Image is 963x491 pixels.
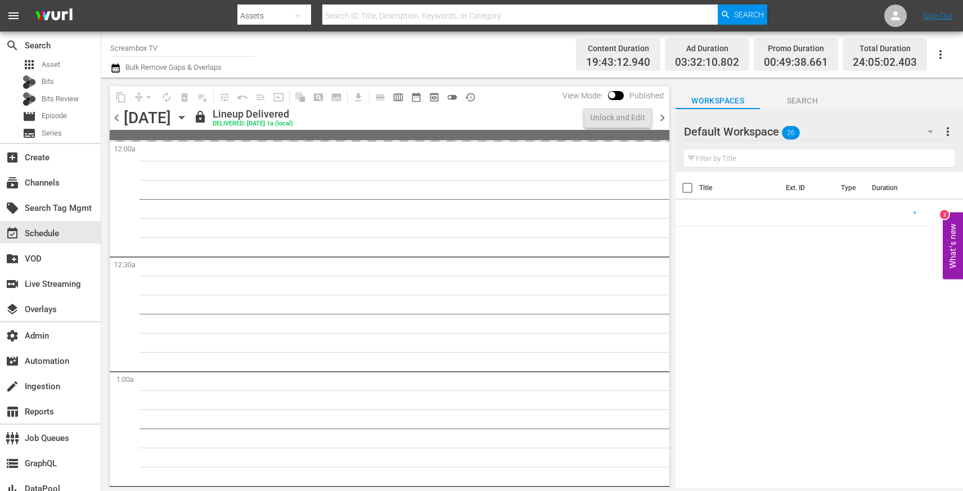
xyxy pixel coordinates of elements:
[6,176,19,190] span: Channels
[941,125,955,138] span: more_vert
[309,88,327,106] span: Create Search Block
[6,252,19,265] span: VOD
[624,91,669,100] span: Published
[193,88,211,106] span: Clear Lineup
[6,39,19,52] span: Search
[124,109,171,127] div: [DATE]
[287,86,309,108] span: Refresh All Search Blocks
[943,212,963,279] button: Open Feedback Widget
[429,92,440,103] span: preview_outlined
[213,120,293,128] div: DELIVERED: [DATE] 1a (local)
[461,88,479,106] span: View History
[465,92,476,103] span: history_outlined
[110,111,124,125] span: chevron_left
[411,92,422,103] span: date_range_outlined
[923,11,952,20] a: Sign Out
[699,172,779,204] th: Title
[22,127,36,140] span: Series
[6,303,19,316] span: Overlays
[734,4,764,25] span: Search
[42,93,79,105] span: Bits Review
[6,380,19,393] span: Ingestion
[584,107,651,128] button: Unlock and Edit
[345,86,367,108] span: Download as CSV
[157,88,175,106] span: Loop Content
[193,110,207,124] span: lock
[269,88,287,106] span: Update Metadata from Key Asset
[22,58,36,71] span: Asset
[590,107,645,128] div: Unlock and Edit
[389,88,407,106] span: Week Calendar View
[586,56,650,69] span: 19:43:12.940
[211,86,233,108] span: Customize Events
[175,88,193,106] span: Select an event to delete
[834,172,865,204] th: Type
[718,4,767,25] button: Search
[608,91,616,99] span: Toggle to switch from Published to Draft view.
[782,121,800,145] span: 26
[22,92,36,106] div: Bits Review
[425,88,443,106] span: View Backup
[6,405,19,418] span: Reports
[407,88,425,106] span: Month Calendar View
[7,9,20,22] span: menu
[22,110,36,123] span: Episode
[865,172,933,204] th: Duration
[557,91,608,100] span: View Mode:
[42,128,62,139] span: Series
[675,56,739,69] span: 03:32:10.802
[42,59,60,70] span: Asset
[764,56,828,69] span: 00:49:38.661
[124,63,222,71] span: Bulk Remove Gaps & Overlaps
[6,227,19,240] span: Schedule
[655,111,669,125] span: chevron_right
[213,108,293,120] div: Lineup Delivered
[684,116,943,147] div: Default Workspace
[6,277,19,291] span: Live Streaming
[367,86,389,108] span: Day Calendar View
[6,151,19,164] span: Create
[42,110,67,121] span: Episode
[779,172,834,204] th: Ext. ID
[447,92,458,103] span: toggle_off
[764,40,828,56] div: Promo Duration
[327,88,345,106] span: Create Series Block
[760,94,844,108] span: Search
[6,329,19,343] span: Admin
[853,56,917,69] span: 24:05:02.403
[586,40,650,56] div: Content Duration
[675,40,739,56] div: Ad Duration
[6,457,19,470] span: GraphQL
[42,76,54,87] span: Bits
[941,118,955,145] button: more_vert
[940,210,949,219] div: 2
[6,354,19,368] span: Automation
[443,88,461,106] span: 24 hours Lineup View is OFF
[22,75,36,89] div: Bits
[393,92,404,103] span: calendar_view_week_outlined
[112,88,130,106] span: Copy Lineup
[6,431,19,445] span: Job Queues
[853,40,917,56] div: Total Duration
[676,94,760,108] span: Workspaces
[27,3,81,29] img: ans4CAIJ8jUAAAAAAAAAAAAAAAAAAAAAAAAgQb4GAAAAAAAAAAAAAAAAAAAAAAAAJMjXAAAAAAAAAAAAAAAAAAAAAAAAgAT5G...
[251,88,269,106] span: Fill episodes with ad slates
[233,88,251,106] span: Revert to Primary Episode
[6,201,19,215] span: Search Tag Mgmt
